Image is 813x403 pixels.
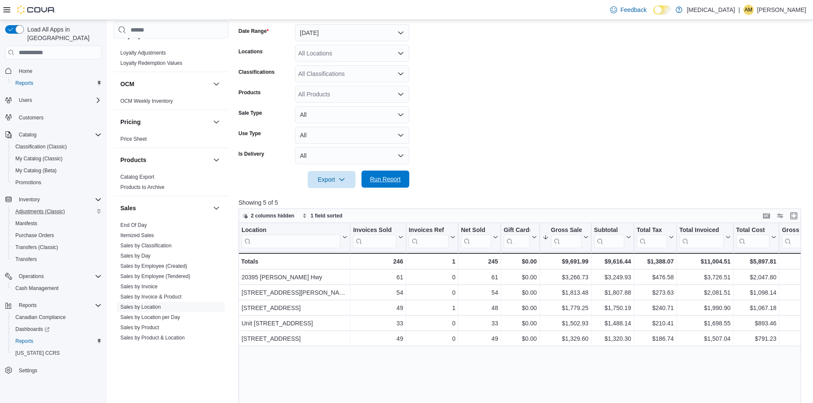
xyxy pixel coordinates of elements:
span: Purchase Orders [15,232,54,239]
span: Purchase Orders [12,230,102,241]
div: 0 [408,272,455,282]
div: Unit [STREET_ADDRESS] [242,318,347,328]
a: Sales by Employee (Tendered) [120,273,190,279]
span: Catalog [15,130,102,140]
div: 54 [461,287,498,298]
div: Products [114,172,228,196]
button: Reports [9,77,105,89]
button: OCM [120,80,210,88]
h3: OCM [120,80,134,88]
button: OCM [211,79,221,89]
a: Sales by Classification [120,243,172,249]
span: Sales by Employee (Created) [120,263,187,270]
button: Keyboard shortcuts [761,211,772,221]
span: Reports [15,300,102,310]
div: $1,388.07 [637,256,674,267]
a: Sales by Invoice & Product [120,294,181,300]
a: Manifests [12,218,41,229]
div: $0.00 [504,287,537,298]
a: End Of Day [120,222,147,228]
div: $476.58 [637,272,674,282]
button: Net Sold [461,226,498,248]
button: Inventory [2,194,105,206]
div: $3,266.73 [542,272,589,282]
div: $2,081.51 [679,287,731,298]
button: Export [308,171,356,188]
button: Total Tax [637,226,674,248]
span: Adjustments (Classic) [15,208,65,215]
a: Sales by Employee (Created) [120,263,187,269]
div: Location [242,226,341,235]
span: Transfers (Classic) [12,242,102,252]
button: All [295,127,409,144]
div: $1,813.48 [542,287,589,298]
a: Cash Management [12,283,62,293]
span: Feedback [621,6,647,14]
a: Dashboards [9,323,105,335]
button: Gift Cards [504,226,537,248]
span: Loyalty Redemption Values [120,60,182,67]
button: Inventory [15,194,43,205]
a: Catalog Export [120,174,154,180]
button: Enter fullscreen [789,211,799,221]
button: Home [2,64,105,77]
div: $1,488.14 [594,318,631,328]
a: Reports [12,336,37,346]
a: [US_STATE] CCRS [12,348,63,358]
a: Sales by Product [120,325,159,331]
span: Home [15,65,102,76]
span: Promotions [15,179,41,186]
a: Promotions [12,177,45,188]
span: Manifests [15,220,37,227]
button: Reports [2,299,105,311]
div: 49 [461,333,498,344]
button: Subtotal [594,226,631,248]
a: Sales by Invoice [120,284,157,290]
button: Cash Management [9,282,105,294]
span: Promotions [12,177,102,188]
span: Users [15,95,102,105]
span: Cash Management [15,285,58,292]
div: 61 [461,272,498,282]
a: Home [15,66,36,76]
span: Products to Archive [120,184,164,191]
div: $240.71 [637,303,674,313]
span: 2 columns hidden [251,212,294,219]
a: OCM Weekly Inventory [120,98,173,104]
span: Users [19,97,32,104]
button: All [295,147,409,164]
a: Sales by Day [120,253,151,259]
div: 245 [461,256,498,267]
a: Canadian Compliance [12,312,69,322]
span: Settings [19,367,37,374]
a: My Catalog (Classic) [12,154,66,164]
div: Total Tax [637,226,667,248]
div: Gift Card Sales [504,226,530,248]
div: 0 [408,333,455,344]
div: $1,067.18 [736,303,776,313]
button: Manifests [9,217,105,229]
button: 1 field sorted [299,211,346,221]
span: Sales by Location per Day [120,314,180,321]
button: Canadian Compliance [9,311,105,323]
div: Total Invoiced [679,226,724,248]
span: Dashboards [15,326,50,333]
span: Washington CCRS [12,348,102,358]
button: Adjustments (Classic) [9,206,105,217]
div: 1 [408,256,455,267]
div: 49 [353,333,403,344]
span: AM [745,5,752,15]
div: [STREET_ADDRESS] [242,333,347,344]
button: All [295,106,409,123]
div: 49 [353,303,403,313]
div: Net Sold [461,226,491,235]
label: Sale Type [239,110,262,116]
span: Sales by Invoice & Product [120,293,181,300]
div: 61 [353,272,403,282]
div: Invoices Sold [353,226,396,248]
span: Inventory [15,194,102,205]
button: Run Report [361,171,409,188]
